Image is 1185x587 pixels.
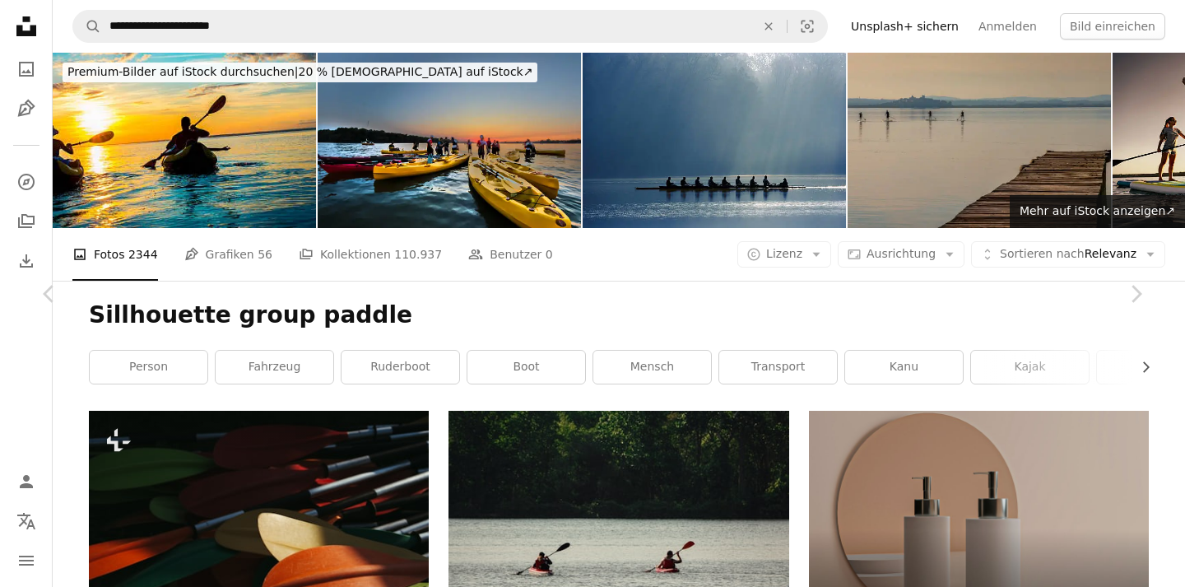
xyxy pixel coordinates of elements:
[394,245,442,263] span: 110.937
[448,516,788,531] a: Zwei Personen in Kajaks, die auf einem See paddeln
[1000,247,1085,260] span: Sortieren nach
[10,465,43,498] a: Anmelden / Registrieren
[848,53,1111,228] img: SUP Stand Up Paddle Tour auf dem Trasimenischen See
[867,247,936,260] span: Ausrichtung
[546,245,553,263] span: 0
[468,228,553,281] a: Benutzer 0
[719,351,837,384] a: Transport
[583,53,846,228] img: Kanu-team
[737,241,831,268] button: Lizenz
[90,351,207,384] a: Person
[1086,215,1185,373] a: Weiter
[10,53,43,86] a: Fotos
[845,351,963,384] a: Kanu
[766,247,802,260] span: Lizenz
[10,165,43,198] a: Entdecken
[971,241,1165,268] button: Sortieren nachRelevanz
[10,544,43,577] button: Menü
[184,228,272,281] a: Grafiken 56
[10,205,43,238] a: Kollektionen
[216,351,333,384] a: Fahrzeug
[1060,13,1165,40] button: Bild einreichen
[788,11,827,42] button: Visuelle Suche
[467,351,585,384] a: Boot
[72,10,828,43] form: Finden Sie Bildmaterial auf der ganzen Webseite
[750,11,787,42] button: Löschen
[10,505,43,538] button: Sprache
[971,351,1089,384] a: Kajak
[299,228,442,281] a: Kollektionen 110.937
[318,53,581,228] img: Haufen von Leuten, die den farbenfrohen Sonnenuntergang genießen, während sie auf einem Fluss Kaj...
[89,516,429,531] a: Eine Nahaufnahme eines Haufens verschiedenfarbiger Pfeile
[969,13,1047,40] a: Anmelden
[1000,246,1136,263] span: Relevanz
[1020,204,1175,217] span: Mehr auf iStock anzeigen ↗
[73,11,101,42] button: Unsplash suchen
[593,351,711,384] a: Mensch
[89,300,1149,330] h1: Sillhouette group paddle
[841,13,969,40] a: Unsplash+ sichern
[838,241,964,268] button: Ausrichtung
[53,53,547,92] a: Premium-Bilder auf iStock durchsuchen|20 % [DEMOGRAPHIC_DATA] auf iStock↗
[1010,195,1185,228] a: Mehr auf iStock anzeigen↗
[342,351,459,384] a: Ruderboot
[53,53,316,228] img: Familie auf dem Meer bei Sonnenuntergang
[67,65,532,78] span: 20 % [DEMOGRAPHIC_DATA] auf iStock ↗
[258,245,272,263] span: 56
[10,92,43,125] a: Grafiken
[67,65,299,78] span: Premium-Bilder auf iStock durchsuchen |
